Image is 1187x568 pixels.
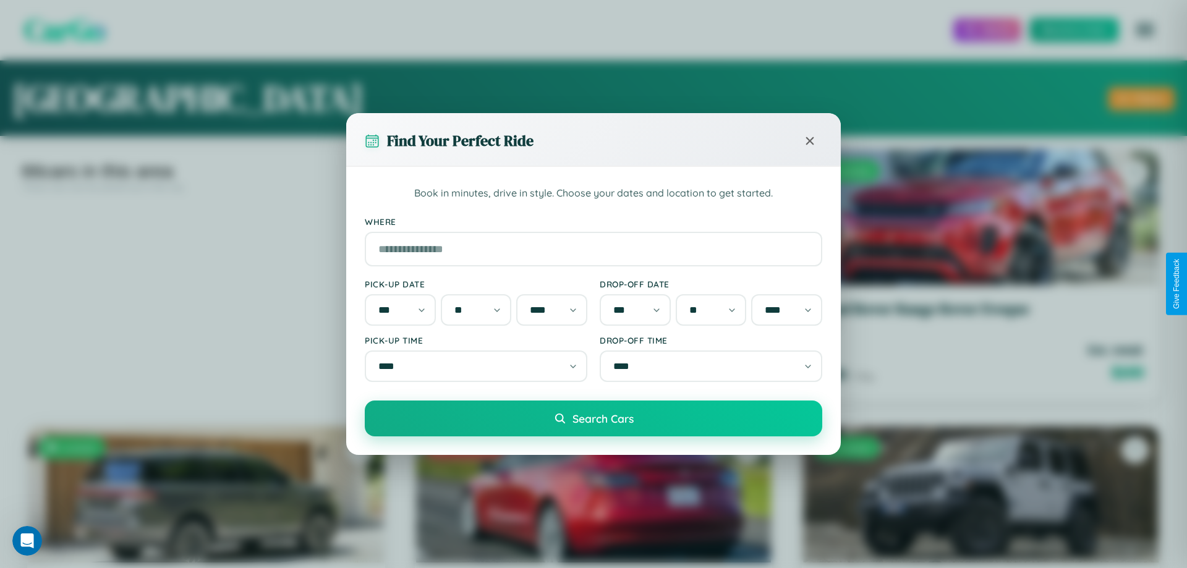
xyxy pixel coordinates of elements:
span: Search Cars [572,412,634,425]
label: Pick-up Date [365,279,587,289]
h3: Find Your Perfect Ride [387,130,534,151]
button: Search Cars [365,401,822,436]
p: Book in minutes, drive in style. Choose your dates and location to get started. [365,185,822,201]
label: Drop-off Date [600,279,822,289]
label: Drop-off Time [600,335,822,345]
label: Where [365,216,822,227]
label: Pick-up Time [365,335,587,345]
